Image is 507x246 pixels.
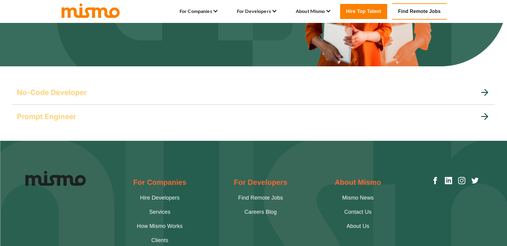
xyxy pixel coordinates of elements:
[60,2,121,18] img: logo
[180,6,218,17] li: For Companies
[151,236,168,244] a: Clients
[140,194,180,202] a: Hire Developers
[238,194,283,202] a: Find Remote Jobs
[342,194,374,202] a: Mismo News
[137,222,183,230] a: How Mismo Works
[133,177,187,188] h2: For Companies
[344,208,372,216] a: Contact Us
[25,171,86,186] img: Logo
[335,177,381,188] h2: About Mismo
[237,6,276,17] li: For Developers
[12,80,495,105] div: No-Code Developer
[244,208,277,216] a: Careers Blog
[17,88,87,97] h5: No-Code Developer
[296,6,330,17] li: About Mismo
[17,112,76,121] h5: Prompt Engineer
[12,105,495,129] div: Prompt Engineer
[340,4,387,19] a: Hire Top Talent
[346,222,369,230] a: About Us
[392,3,447,20] a: Find Remote Jobs
[149,208,170,216] a: Services
[234,177,287,188] h2: For Developers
